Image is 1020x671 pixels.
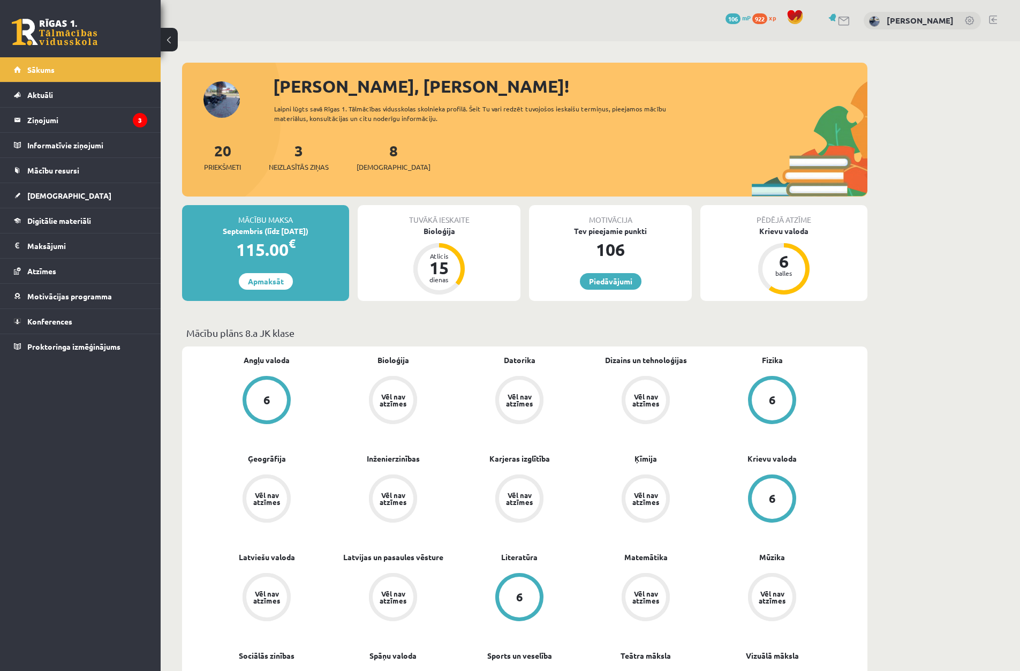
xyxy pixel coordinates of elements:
span: € [289,236,296,251]
a: Informatīvie ziņojumi [14,133,147,157]
div: Septembris (līdz [DATE]) [182,225,349,237]
a: Vēl nav atzīmes [203,573,330,623]
div: Krievu valoda [700,225,867,237]
div: Bioloģija [358,225,520,237]
span: Motivācijas programma [27,291,112,301]
a: Latvijas un pasaules vēsture [343,552,443,563]
div: Vēl nav atzīmes [631,492,661,506]
legend: Maksājumi [27,233,147,258]
a: Krievu valoda 6 balles [700,225,867,296]
a: Mācību resursi [14,158,147,183]
a: 6 [709,474,835,525]
a: Spāņu valoda [369,650,417,661]
a: Vēl nav atzīmes [203,474,330,525]
div: dienas [423,276,455,283]
legend: Informatīvie ziņojumi [27,133,147,157]
span: Digitālie materiāli [27,216,91,225]
a: 3Neizlasītās ziņas [269,141,329,172]
div: 6 [516,591,523,603]
a: [DEMOGRAPHIC_DATA] [14,183,147,208]
a: Ģeogrāfija [248,453,286,464]
div: balles [768,270,800,276]
div: Pēdējā atzīme [700,205,867,225]
a: Krievu valoda [747,453,797,464]
a: Aktuāli [14,82,147,107]
a: Vēl nav atzīmes [456,474,583,525]
div: 106 [529,237,692,262]
a: 106 mP [726,13,751,22]
a: 922 xp [752,13,781,22]
div: Vēl nav atzīmes [631,393,661,407]
p: Mācību plāns 8.a JK klase [186,326,863,340]
span: Proktoringa izmēģinājums [27,342,120,351]
a: Vēl nav atzīmes [330,376,456,426]
a: Rīgas 1. Tālmācības vidusskola [12,19,97,46]
a: Piedāvājumi [580,273,641,290]
a: Bioloģija [377,355,409,366]
span: Aktuāli [27,90,53,100]
a: Karjeras izglītība [489,453,550,464]
a: Proktoringa izmēģinājums [14,334,147,359]
a: Mūzika [759,552,785,563]
a: [PERSON_NAME] [887,15,954,26]
div: Vēl nav atzīmes [378,492,408,506]
a: Maksājumi [14,233,147,258]
img: Endijs Laizāns [869,16,880,27]
a: Vēl nav atzīmes [583,474,709,525]
span: Atzīmes [27,266,56,276]
a: Fizika [762,355,783,366]
a: Sports un veselība [487,650,552,661]
span: [DEMOGRAPHIC_DATA] [357,162,430,172]
a: Sociālās zinības [239,650,294,661]
a: Vēl nav atzīmes [330,474,456,525]
a: Vēl nav atzīmes [709,573,835,623]
span: mP [742,13,751,22]
div: 6 [769,493,776,504]
div: Vēl nav atzīmes [378,590,408,604]
a: Vizuālā māksla [746,650,799,661]
div: 6 [768,253,800,270]
div: Vēl nav atzīmes [252,492,282,506]
div: Laipni lūgts savā Rīgas 1. Tālmācības vidusskolas skolnieka profilā. Šeit Tu vari redzēt tuvojošo... [274,104,685,123]
a: Motivācijas programma [14,284,147,308]
span: Konferences [27,316,72,326]
i: 3 [133,113,147,127]
div: Atlicis [423,253,455,259]
div: Vēl nav atzīmes [378,393,408,407]
div: 6 [263,394,270,406]
div: 115.00 [182,237,349,262]
a: Ķīmija [634,453,657,464]
a: Vēl nav atzīmes [583,376,709,426]
span: xp [769,13,776,22]
a: 6 [456,573,583,623]
a: Vēl nav atzīmes [330,573,456,623]
a: Atzīmes [14,259,147,283]
legend: Ziņojumi [27,108,147,132]
span: Sākums [27,65,55,74]
span: 922 [752,13,767,24]
span: [DEMOGRAPHIC_DATA] [27,191,111,200]
a: Digitālie materiāli [14,208,147,233]
div: Vēl nav atzīmes [757,590,787,604]
a: 20Priekšmeti [204,141,241,172]
span: Neizlasītās ziņas [269,162,329,172]
div: 6 [769,394,776,406]
div: Vēl nav atzīmes [504,393,534,407]
a: Literatūra [501,552,538,563]
a: Bioloģija Atlicis 15 dienas [358,225,520,296]
a: 6 [709,376,835,426]
a: Ziņojumi3 [14,108,147,132]
div: Mācību maksa [182,205,349,225]
div: [PERSON_NAME], [PERSON_NAME]! [273,73,867,99]
div: Vēl nav atzīmes [252,590,282,604]
span: 106 [726,13,741,24]
a: Vēl nav atzīmes [583,573,709,623]
div: 15 [423,259,455,276]
a: Dizains un tehnoloģijas [605,355,687,366]
a: 8[DEMOGRAPHIC_DATA] [357,141,430,172]
a: Datorika [504,355,535,366]
div: Tuvākā ieskaite [358,205,520,225]
a: 6 [203,376,330,426]
a: Inženierzinības [367,453,420,464]
div: Vēl nav atzīmes [631,590,661,604]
